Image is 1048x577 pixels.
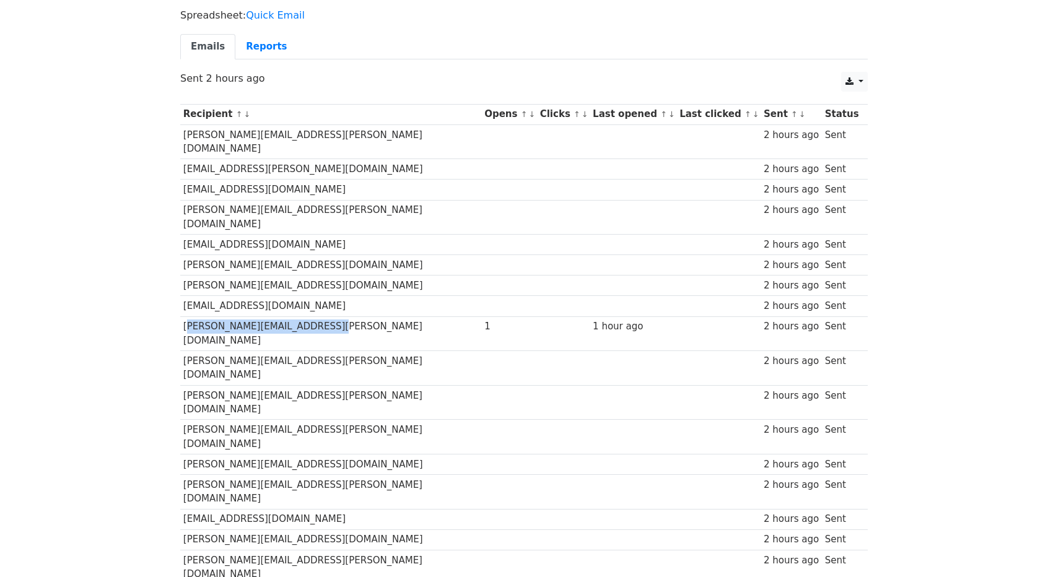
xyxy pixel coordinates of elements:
div: 2 hours ago [764,458,819,472]
td: Sent [822,385,862,420]
a: ↓ [528,110,535,119]
div: 2 hours ago [764,258,819,272]
div: 2 hours ago [764,553,819,568]
td: Sent [822,275,862,296]
a: ↑ [574,110,580,119]
a: ↓ [582,110,588,119]
th: Last opened [590,104,676,124]
td: Sent [822,454,862,474]
td: [PERSON_NAME][EMAIL_ADDRESS][DOMAIN_NAME] [180,275,481,296]
td: [EMAIL_ADDRESS][DOMAIN_NAME] [180,235,481,255]
div: 1 hour ago [593,319,673,334]
td: Sent [822,235,862,255]
div: 2 hours ago [764,478,819,492]
a: Emails [180,34,235,59]
td: [PERSON_NAME][EMAIL_ADDRESS][DOMAIN_NAME] [180,529,481,550]
a: ↓ [753,110,759,119]
th: Sent [761,104,822,124]
div: 2 hours ago [764,319,819,334]
a: Quick Email [246,9,305,21]
a: Reports [235,34,297,59]
td: [PERSON_NAME][EMAIL_ADDRESS][PERSON_NAME][DOMAIN_NAME] [180,475,481,510]
div: 2 hours ago [764,512,819,526]
a: ↓ [799,110,806,119]
td: [PERSON_NAME][EMAIL_ADDRESS][PERSON_NAME][DOMAIN_NAME] [180,351,481,386]
th: Recipient [180,104,481,124]
td: Sent [822,316,862,351]
td: [PERSON_NAME][EMAIL_ADDRESS][DOMAIN_NAME] [180,255,481,275]
div: 2 hours ago [764,128,819,142]
th: Last clicked [676,104,761,124]
td: [PERSON_NAME][EMAIL_ADDRESS][PERSON_NAME][DOMAIN_NAME] [180,124,481,159]
td: Sent [822,509,862,529]
td: Sent [822,180,862,200]
td: Sent [822,529,862,550]
div: 2 hours ago [764,162,819,176]
td: Sent [822,475,862,510]
p: Sent 2 hours ago [180,72,868,85]
td: [PERSON_NAME][EMAIL_ADDRESS][PERSON_NAME][DOMAIN_NAME] [180,316,481,351]
div: 2 hours ago [764,423,819,437]
div: 2 hours ago [764,354,819,368]
td: [EMAIL_ADDRESS][DOMAIN_NAME] [180,509,481,529]
td: [PERSON_NAME][EMAIL_ADDRESS][PERSON_NAME][DOMAIN_NAME] [180,385,481,420]
a: ↓ [243,110,250,119]
a: ↑ [660,110,667,119]
div: 2 hours ago [764,279,819,293]
td: Sent [822,159,862,180]
td: Sent [822,255,862,275]
td: Sent [822,200,862,235]
p: Spreadsheet: [180,9,868,22]
div: 2 hours ago [764,183,819,197]
td: Sent [822,296,862,316]
a: ↑ [521,110,528,119]
a: ↑ [236,110,243,119]
td: [EMAIL_ADDRESS][DOMAIN_NAME] [180,296,481,316]
div: 2 hours ago [764,389,819,403]
td: Sent [822,351,862,386]
td: [PERSON_NAME][EMAIL_ADDRESS][PERSON_NAME][DOMAIN_NAME] [180,200,481,235]
td: Sent [822,124,862,159]
td: [PERSON_NAME][EMAIL_ADDRESS][PERSON_NAME][DOMAIN_NAME] [180,420,481,454]
iframe: Chat Widget [986,518,1048,577]
td: Sent [822,420,862,454]
td: [EMAIL_ADDRESS][DOMAIN_NAME] [180,180,481,200]
div: 2 hours ago [764,203,819,217]
div: 2 hours ago [764,532,819,547]
th: Status [822,104,862,124]
div: 2 hours ago [764,238,819,252]
div: 2 hours ago [764,299,819,313]
a: ↑ [791,110,798,119]
th: Opens [481,104,537,124]
a: ↑ [745,110,751,119]
td: [EMAIL_ADDRESS][PERSON_NAME][DOMAIN_NAME] [180,159,481,180]
div: 1 [484,319,534,334]
th: Clicks [537,104,590,124]
a: ↓ [668,110,675,119]
td: [PERSON_NAME][EMAIL_ADDRESS][DOMAIN_NAME] [180,454,481,474]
